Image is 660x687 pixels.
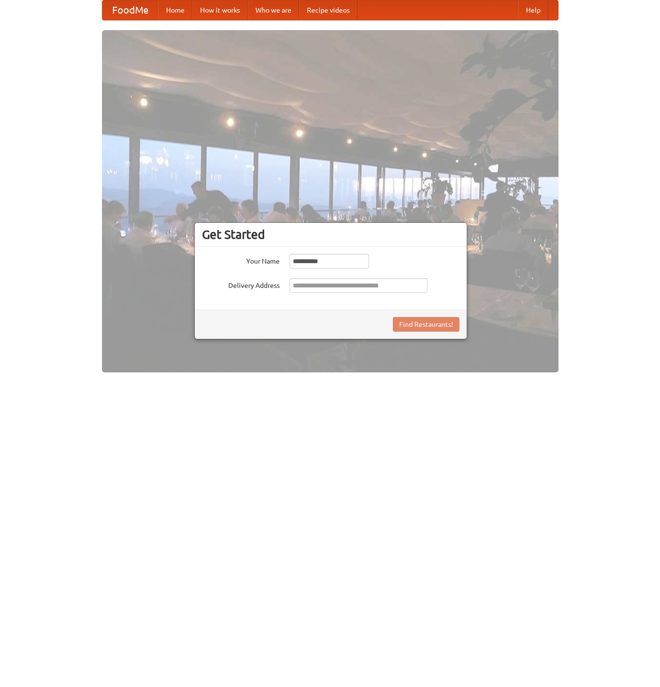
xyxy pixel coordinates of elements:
[299,0,357,20] a: Recipe videos
[202,254,280,266] label: Your Name
[202,227,459,242] h3: Get Started
[248,0,299,20] a: Who we are
[158,0,192,20] a: Home
[393,317,459,332] button: Find Restaurants!
[518,0,548,20] a: Help
[192,0,248,20] a: How it works
[102,0,158,20] a: FoodMe
[202,278,280,290] label: Delivery Address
